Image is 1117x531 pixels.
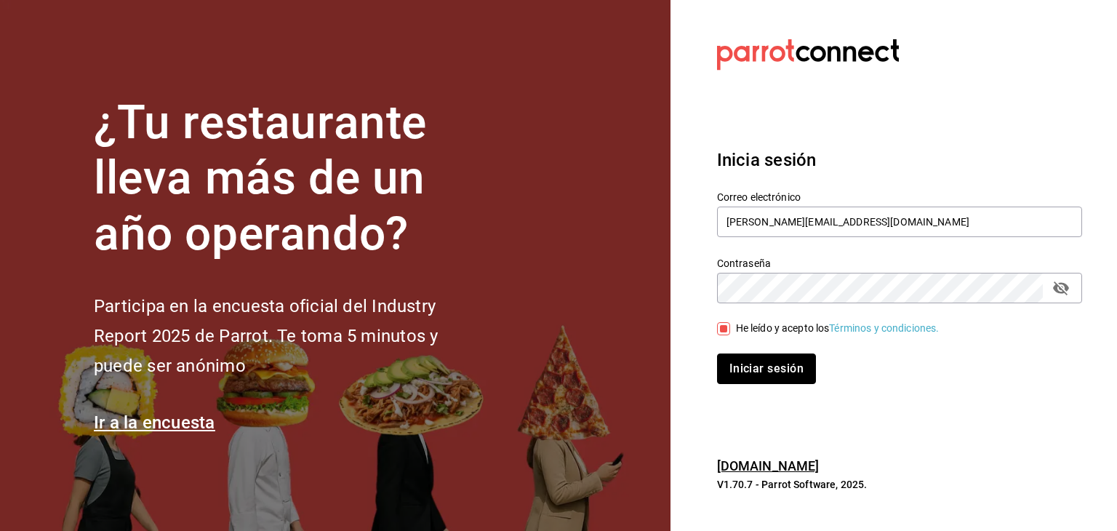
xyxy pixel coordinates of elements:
[94,95,487,263] h1: ¿Tu restaurante lleva más de un año operando?
[717,147,1082,173] h3: Inicia sesión
[717,458,820,474] a: [DOMAIN_NAME]
[94,412,215,433] a: Ir a la encuesta
[829,322,939,334] a: Términos y condiciones.
[717,257,1082,268] label: Contraseña
[717,354,816,384] button: Iniciar sesión
[717,191,1082,201] label: Correo electrónico
[94,292,487,380] h2: Participa en la encuesta oficial del Industry Report 2025 de Parrot. Te toma 5 minutos y puede se...
[1049,276,1073,300] button: passwordField
[736,321,940,336] div: He leído y acepto los
[717,207,1082,237] input: Ingresa tu correo electrónico
[717,477,1082,492] p: V1.70.7 - Parrot Software, 2025.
